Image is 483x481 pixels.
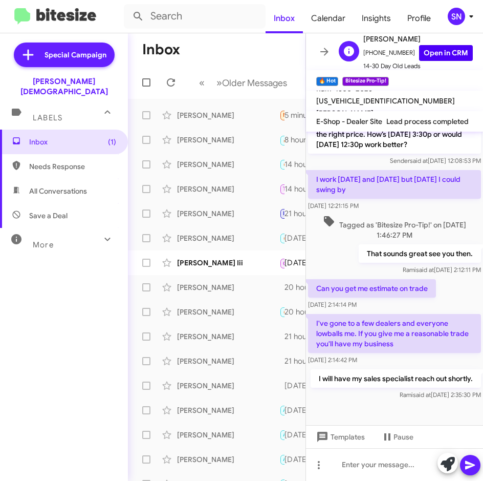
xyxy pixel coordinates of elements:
[363,33,473,45] span: [PERSON_NAME]
[177,405,279,415] div: [PERSON_NAME]
[284,184,338,194] div: 14 hours ago
[284,208,338,219] div: 21 hours ago
[284,454,317,465] div: [DATE]
[283,210,310,217] span: Important
[108,137,116,147] span: (1)
[283,235,300,241] span: 🔥 Hot
[33,240,54,249] span: More
[177,454,279,465] div: [PERSON_NAME]
[284,381,317,391] div: [DATE]
[177,430,279,440] div: [PERSON_NAME]
[284,233,317,243] div: [DATE]
[210,72,293,93] button: Next
[342,77,388,86] small: Bitesize Pro-Tip!
[448,8,465,25] div: SN
[308,279,436,298] p: Can you get me estimate on trade
[416,266,434,274] span: said at
[283,407,328,413] span: Appointment Set
[284,307,340,317] div: 20 hours ago
[222,77,287,89] span: Older Messages
[354,4,399,33] a: Insights
[279,429,284,441] div: Ok, I am here if and when you need me.
[14,43,115,67] a: Special Campaign
[29,211,68,221] span: Save a Deal
[142,41,180,58] h1: Inbox
[308,356,357,364] span: [DATE] 2:14:42 PM
[316,117,382,126] span: E-Shop - Dealer Site
[279,133,284,146] div: Okay, thanks!
[283,308,300,315] span: 🔥 Hot
[279,183,284,195] div: Driving, can't text. Sent from MY SENTRA
[316,77,338,86] small: 🔥 Hot
[177,282,279,292] div: [PERSON_NAME]
[177,159,279,170] div: [PERSON_NAME]
[386,117,469,126] span: Lead process completed
[363,61,473,71] span: 14-30 Day Old Leads
[284,331,338,342] div: 21 hours ago
[413,391,431,399] span: said at
[33,113,62,122] span: Labels
[390,157,481,164] span: Sender [DATE] 12:08:53 PM
[283,431,328,438] span: Appointment Set
[303,4,354,33] a: Calendar
[439,8,472,25] button: SN
[279,109,284,121] div: Do you have any slt 1500 that are the [US_STATE] edition?
[284,110,342,120] div: 5 minutes ago
[308,215,481,240] span: Tagged as 'Bitesize Pro-Tip!' on [DATE] 1:46:27 PM
[29,137,116,147] span: Inbox
[279,381,284,391] div: Hello yes everything was good, Unfortunately looks like hummer SUV I was looking at is sold so wi...
[279,207,284,219] div: Thank you.
[359,244,481,263] p: That sounds great see you then.
[45,50,106,60] span: Special Campaign
[363,45,473,61] span: [PHONE_NUMBER]
[284,282,340,292] div: 20 hours ago
[284,356,338,366] div: 21 hours ago
[308,301,357,308] span: [DATE] 2:14:14 PM
[373,428,422,446] button: Pause
[279,282,284,292] div: I am here to help
[124,4,266,29] input: Search
[400,391,481,399] span: Rami [DATE] 2:35:30 PM
[316,96,455,106] span: [US_VEHICLE_IDENTIFICATION_NUMBER]
[177,135,279,145] div: [PERSON_NAME]
[316,109,374,118] span: [PERSON_NAME]
[193,72,211,93] button: Previous
[283,137,300,144] span: 🔥 Hot
[283,161,300,168] span: 🔥 Hot
[177,331,279,342] div: [PERSON_NAME]
[279,404,284,416] div: It was great. The sales guy was very good. Just not really wanting to move forward with the vehic...
[279,232,284,244] div: I will have my sales specialist reach out shortly.
[410,157,428,164] span: said at
[177,307,279,317] div: [PERSON_NAME]
[29,186,87,196] span: All Conversations
[279,331,284,342] div: I am sorry to hear that sir, maybe I can help you?
[283,112,326,118] span: Needs Response
[279,453,284,465] div: I am so happy to hear that!
[177,110,279,120] div: [PERSON_NAME]
[399,4,439,33] a: Profile
[403,266,481,274] span: Rami [DATE] 2:12:11 PM
[279,158,284,170] div: Hello, I'm ipek. we received a letter [DATE] stating that our loan was not approved. When we spok...
[314,428,365,446] span: Templates
[284,135,334,145] div: 8 hours ago
[266,4,303,33] a: Inbox
[279,356,284,366] div: No worries. We may be [PERSON_NAME] to get you approved on vehicle of your choice. I will have [P...
[177,258,279,268] div: [PERSON_NAME] Iii
[177,233,279,243] div: [PERSON_NAME]
[177,356,279,366] div: [PERSON_NAME]
[177,208,279,219] div: [PERSON_NAME]
[284,258,317,268] div: [DATE]
[284,405,317,415] div: [DATE]
[308,170,481,199] p: I work [DATE] and [DATE] but [DATE] I could swing by
[177,381,279,391] div: [PERSON_NAME]
[284,430,317,440] div: [DATE]
[283,185,313,192] span: Try Pausing
[393,428,413,446] span: Pause
[283,456,328,463] span: Appointment Set
[199,76,205,89] span: «
[177,184,279,194] div: [PERSON_NAME]
[306,428,373,446] button: Templates
[279,306,284,318] div: We are here if you need us.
